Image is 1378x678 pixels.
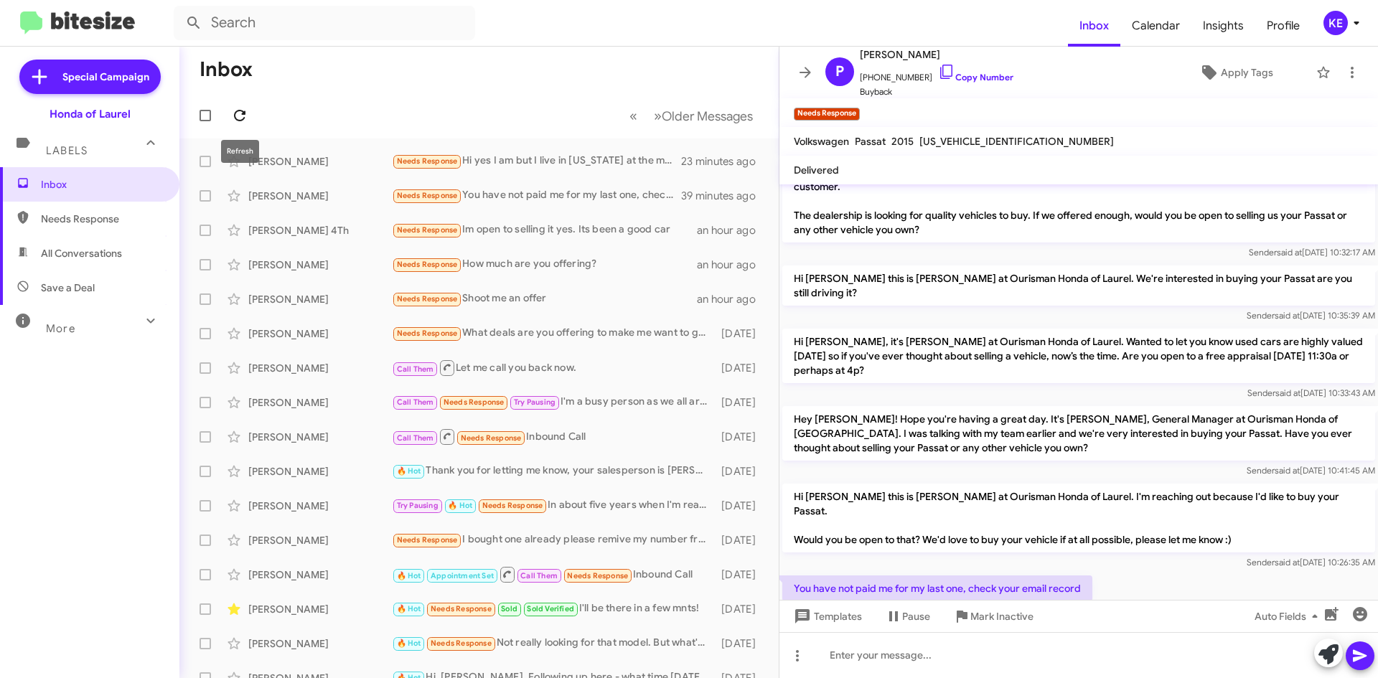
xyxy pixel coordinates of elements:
div: [PERSON_NAME] [248,430,392,444]
span: Needs Response [431,604,492,613]
span: Sender [DATE] 10:33:43 AM [1247,387,1375,398]
div: Shoot me an offer [392,291,697,307]
div: [PERSON_NAME] [248,636,392,651]
div: [PERSON_NAME] [248,395,392,410]
span: 🔥 Hot [397,639,421,648]
span: [PERSON_NAME] [860,46,1013,63]
div: I bought one already please remive my number from your list thank you! [392,532,714,548]
span: Inbox [41,177,163,192]
span: Call Them [520,571,558,580]
div: Thank you for letting me know, your salesperson is [PERSON_NAME]. She will follow up with you to ... [392,463,714,479]
div: [PERSON_NAME] [248,499,392,513]
span: Appointment Set [431,571,494,580]
div: In about five years when I'm ready to trade in the car I bought [DATE]. [392,497,714,514]
span: Needs Response [431,639,492,648]
div: You have not paid me for my last one, check your email record [392,187,681,204]
p: Hi [PERSON_NAME] this is [PERSON_NAME] at Ourisman Honda of Laurel. We're interested in buying yo... [782,265,1375,306]
span: Older Messages [662,108,753,124]
span: P [835,60,844,83]
div: 39 minutes ago [681,189,767,203]
div: [PERSON_NAME] [248,292,392,306]
span: » [654,107,662,125]
button: Next [645,101,761,131]
span: 2015 [891,135,914,148]
span: Mark Inactive [970,603,1033,629]
span: Needs Response [41,212,163,226]
input: Search [174,6,475,40]
span: Try Pausing [514,397,556,407]
button: Apply Tags [1162,60,1309,85]
div: [DATE] [714,636,767,651]
span: Labels [46,144,88,157]
div: [DATE] [714,430,767,444]
div: [PERSON_NAME] [248,464,392,479]
div: Inbound Call [392,428,714,446]
span: Needs Response [397,156,458,166]
span: Sender [DATE] 10:35:39 AM [1247,310,1375,321]
div: [DATE] [714,533,767,547]
div: Im open to selling it yes. Its been a good car [392,222,697,238]
span: Sender [DATE] 10:32:17 AM [1249,247,1375,258]
span: More [46,322,75,335]
span: 🔥 Hot [397,571,421,580]
p: Hi [PERSON_NAME] this is [PERSON_NAME] at Ourisman Honda of Laurel. I'm reaching out because I'd ... [782,484,1375,552]
span: [US_VEHICLE_IDENTIFICATION_NUMBER] [919,135,1114,148]
span: said at [1277,247,1302,258]
span: said at [1275,387,1300,398]
div: Hi yes I am but I live in [US_STATE] at the moment lol [392,153,681,169]
div: an hour ago [697,292,767,306]
div: [PERSON_NAME] [248,361,392,375]
a: Special Campaign [19,60,161,94]
span: Needs Response [461,433,522,443]
button: Mark Inactive [942,603,1045,629]
span: Needs Response [397,225,458,235]
span: 🔥 Hot [397,604,421,613]
p: Hi [PERSON_NAME], it's [PERSON_NAME] at Ourisman Honda of Laurel. Wanted to let you know used car... [782,329,1375,383]
span: Pause [902,603,930,629]
span: « [629,107,637,125]
span: said at [1275,557,1300,568]
div: [PERSON_NAME] [248,533,392,547]
span: 🔥 Hot [448,501,472,510]
span: Needs Response [444,397,505,407]
button: KE [1311,11,1362,35]
div: [PERSON_NAME] 4Th [248,223,392,237]
span: Needs Response [482,501,543,510]
div: [PERSON_NAME] [248,154,392,169]
div: What deals are you offering to make me want to give up my great ride? [392,325,714,342]
span: Passat [855,135,886,148]
div: [PERSON_NAME] [248,258,392,272]
span: Buyback [860,85,1013,99]
div: [DATE] [714,395,767,410]
div: [PERSON_NAME] [248,602,392,616]
a: Copy Number [938,72,1013,83]
div: an hour ago [697,258,767,272]
a: Calendar [1120,5,1191,47]
div: I'm a busy person as we all are. I will come in to sign docs, but have no time for a visit that i... [392,394,714,410]
div: [DATE] [714,326,767,341]
div: [PERSON_NAME] [248,326,392,341]
div: KE [1323,11,1348,35]
nav: Page navigation example [622,101,761,131]
small: Needs Response [794,108,860,121]
span: Sender [DATE] 10:26:35 AM [1247,557,1375,568]
a: Inbox [1068,5,1120,47]
a: Insights [1191,5,1255,47]
span: Auto Fields [1255,603,1323,629]
span: Needs Response [567,571,628,580]
div: Honda of Laurel [50,107,131,121]
div: [DATE] [714,464,767,479]
div: [DATE] [714,602,767,616]
span: Needs Response [397,191,458,200]
span: Sold [501,604,517,613]
div: 23 minutes ago [681,154,767,169]
a: Profile [1255,5,1311,47]
span: Apply Tags [1221,60,1273,85]
h1: Inbox [200,58,253,81]
div: How much are you offering? [392,256,697,273]
div: Not really looking for that model. But what's your best price on it [392,635,714,651]
span: Sold Verified [527,604,574,613]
